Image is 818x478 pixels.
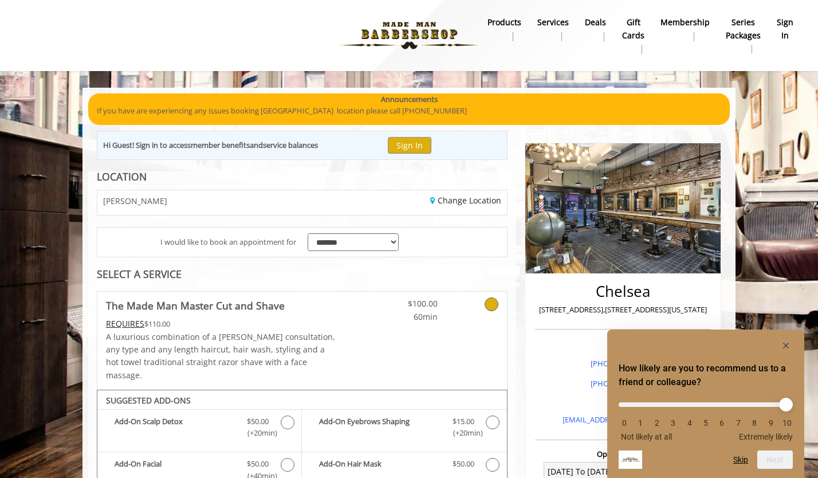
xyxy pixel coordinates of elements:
[739,432,793,441] span: Extremely likely
[635,418,646,428] li: 1
[614,14,652,57] a: Gift cardsgift cards
[622,16,644,42] b: gift cards
[479,14,529,44] a: Productsproducts
[619,418,630,428] li: 0
[103,416,296,442] label: Add-On Scalp Detox
[331,4,488,67] img: Made Man Barbershop logo
[538,346,708,354] h3: Phone
[538,304,708,316] p: [STREET_ADDRESS],[STREET_ADDRESS][US_STATE]
[563,414,683,425] a: [EMAIL_ADDRESS][DOMAIN_NAME]
[538,283,708,300] h2: Chelsea
[749,418,760,428] li: 8
[247,416,269,428] span: $50.00
[733,455,748,464] button: Skip
[716,418,727,428] li: 6
[487,16,521,29] b: products
[446,427,480,439] span: (+20min )
[757,450,793,469] button: Next question
[529,14,577,44] a: ServicesServices
[779,339,793,352] button: Hide survey
[684,418,695,428] li: 4
[370,297,438,310] span: $100.00
[115,416,235,440] b: Add-On Scalp Detox
[97,105,721,117] p: If you have are experiencing any issues booking [GEOGRAPHIC_DATA] location please call [PHONE_NUM...
[535,450,711,458] h3: Opening Hours
[388,137,431,154] button: Sign In
[619,394,793,441] div: How likely are you to recommend us to a friend or colleague? Select an option from 0 to 10, with ...
[247,458,269,470] span: $50.00
[453,458,474,470] span: $50.00
[537,16,569,29] b: Services
[591,358,655,369] a: [PHONE_NUMBER]
[103,197,167,205] span: [PERSON_NAME]
[106,318,144,329] span: This service needs some Advance to be paid before we block your appointment
[781,418,793,428] li: 10
[652,14,718,44] a: MembershipMembership
[308,416,501,442] label: Add-On Eyebrows Shaping
[97,269,508,280] div: SELECT A SERVICE
[319,458,441,472] b: Add-On Hair Mask
[370,311,438,323] span: 60min
[619,362,793,389] h2: How likely are you to recommend us to a friend or colleague? Select an option from 0 to 10, with ...
[660,16,710,29] b: Membership
[106,318,336,330] div: $110.00
[241,427,275,439] span: (+20min )
[191,140,250,150] b: member benefits
[651,418,663,428] li: 2
[591,378,655,389] a: [PHONE_NUMBER]
[308,458,501,475] label: Add-On Hair Mask
[585,16,606,29] b: Deals
[765,418,777,428] li: 9
[621,432,672,441] span: Not likely at all
[97,170,147,183] b: LOCATION
[453,416,474,428] span: $15.00
[769,14,801,44] a: sign insign in
[106,395,191,406] b: SUGGESTED ADD-ONS
[160,236,296,248] span: I would like to book an appointment for
[733,418,744,428] li: 7
[718,14,769,57] a: Series packagesSeries packages
[106,331,336,382] p: A luxurious combination of a [PERSON_NAME] consultation, any type and any length haircut, hair wa...
[667,418,679,428] li: 3
[319,416,441,440] b: Add-On Eyebrows Shaping
[263,140,318,150] b: service balances
[577,14,614,44] a: DealsDeals
[430,195,501,206] a: Change Location
[777,16,793,42] b: sign in
[381,93,438,105] b: Announcements
[106,297,285,314] b: The Made Man Master Cut and Shave
[726,16,761,42] b: Series packages
[619,339,793,469] div: How likely are you to recommend us to a friend or colleague? Select an option from 0 to 10, with ...
[700,418,711,428] li: 5
[103,139,318,151] div: Hi Guest! Sign in to access and
[538,397,708,405] h3: Email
